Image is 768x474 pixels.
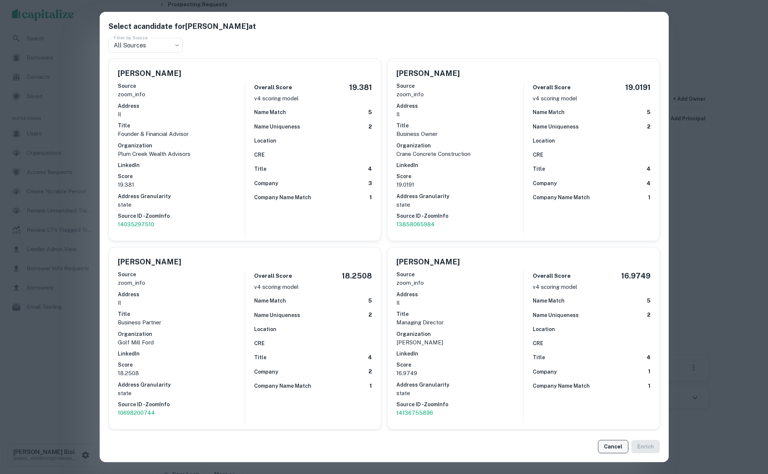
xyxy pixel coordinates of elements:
[118,369,245,378] p: 18.2508
[118,256,181,267] h5: [PERSON_NAME]
[396,102,523,110] h6: Address
[396,82,523,90] h6: Source
[254,283,372,291] p: v4 scoring model
[533,83,571,92] h6: Overall Score
[118,389,245,398] p: state
[118,381,245,389] h6: Address Granularity
[396,161,523,169] h6: LinkedIn
[118,338,245,347] p: Golf Mill Ford
[533,272,571,280] h6: Overall Score
[118,121,245,130] h6: Title
[598,440,628,453] button: Cancel
[109,38,183,53] div: All Sources
[396,200,523,209] p: state
[118,172,245,180] h6: Score
[342,270,372,281] h5: 18.2508
[646,165,651,173] h6: 4
[118,102,245,110] h6: Address
[118,330,245,338] h6: Organization
[533,311,579,319] h6: Name Uniqueness
[396,172,523,180] h6: Score
[254,151,265,159] h6: CRE
[118,192,245,200] h6: Address Granularity
[647,108,651,117] h6: 5
[118,298,245,307] p: il
[396,330,523,338] h6: Organization
[396,361,523,369] h6: Score
[533,283,651,291] p: v4 scoring model
[118,318,245,327] p: Business Partner
[648,367,651,376] h6: 1
[396,400,523,408] h6: Source ID - ZoomInfo
[118,180,245,189] p: 19.381
[118,220,245,229] a: 14035297510
[396,338,523,347] p: [PERSON_NAME]
[254,123,300,131] h6: Name Uniqueness
[118,141,245,150] h6: Organization
[646,353,651,362] h6: 4
[254,353,266,361] h6: Title
[254,137,276,145] h6: Location
[369,367,372,376] h6: 2
[533,94,651,102] p: v4 scoring model
[533,151,543,159] h6: CRE
[533,165,545,173] h6: Title
[396,298,523,307] p: il
[118,270,245,278] h6: Source
[396,141,523,150] h6: Organization
[118,68,181,79] h5: [PERSON_NAME]
[533,193,590,201] h6: Company Name Match
[118,200,245,209] p: state
[118,212,245,220] h6: Source ID - ZoomInfo
[647,123,651,131] h6: 2
[254,272,292,280] h6: Overall Score
[396,270,523,278] h6: Source
[396,408,523,417] a: 14136755896
[369,123,372,131] h6: 2
[254,165,266,173] h6: Title
[396,192,523,200] h6: Address Granularity
[368,297,372,305] h6: 5
[625,82,651,93] h5: 19.0191
[647,311,651,319] h6: 2
[648,193,651,202] h6: 1
[396,130,523,138] p: Business Owner
[396,150,523,158] p: Crane Concrete Construction
[118,130,245,138] p: Founder & Financial Advisor
[731,391,768,427] iframe: Chat Widget
[254,297,286,305] h6: Name Match
[396,350,523,358] h6: LinkedIn
[254,368,278,376] h6: Company
[118,90,245,99] p: zoom_info
[396,369,523,378] p: 16.9749
[396,310,523,318] h6: Title
[254,193,311,201] h6: Company Name Match
[396,110,523,119] p: il
[118,400,245,408] h6: Source ID - ZoomInfo
[118,290,245,298] h6: Address
[533,108,565,116] h6: Name Match
[646,179,651,188] h6: 4
[533,325,555,333] h6: Location
[396,212,523,220] h6: Source ID - ZoomInfo
[118,350,245,358] h6: LinkedIn
[396,220,523,229] a: 13858065984
[368,165,372,173] h6: 4
[533,179,557,187] h6: Company
[349,82,372,93] h5: 19.381
[369,311,372,319] h6: 2
[396,381,523,389] h6: Address Granularity
[254,94,372,102] p: v4 scoring model
[118,82,245,90] h6: Source
[254,325,276,333] h6: Location
[118,408,245,417] a: 10698200744
[396,256,460,267] h5: [PERSON_NAME]
[621,270,651,281] h5: 16.9749
[368,108,372,117] h6: 5
[254,179,278,187] h6: Company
